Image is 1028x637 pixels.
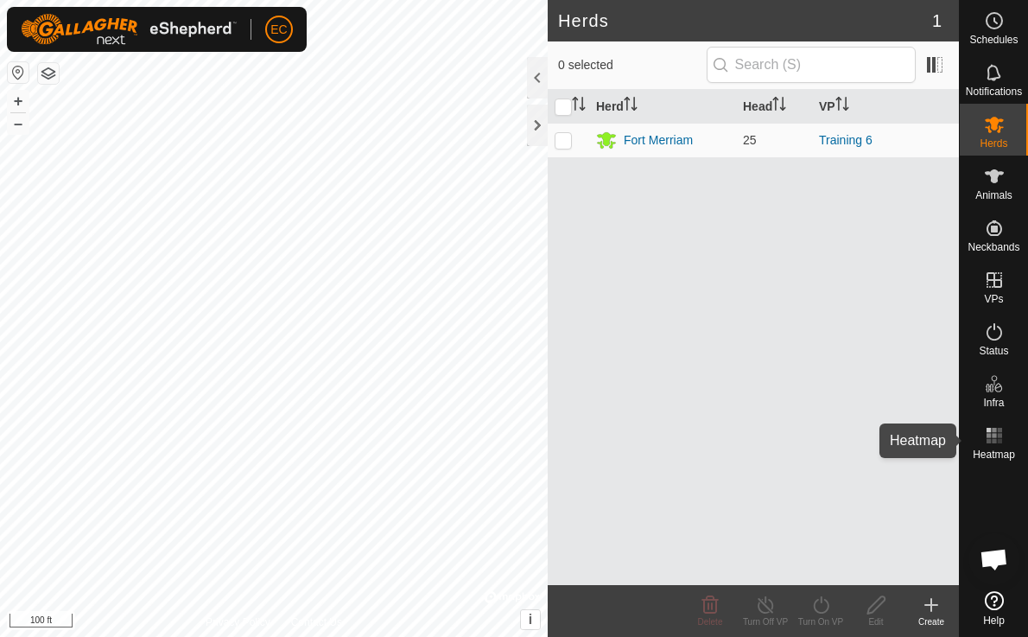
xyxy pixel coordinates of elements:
[812,90,959,124] th: VP
[983,615,1005,626] span: Help
[904,615,959,628] div: Create
[698,617,723,627] span: Delete
[8,62,29,83] button: Reset Map
[707,47,916,83] input: Search (S)
[772,99,786,113] p-sorticon: Activate to sort
[8,91,29,111] button: +
[980,138,1007,149] span: Herds
[984,294,1003,304] span: VPs
[973,449,1015,460] span: Heatmap
[21,14,237,45] img: Gallagher Logo
[738,615,793,628] div: Turn Off VP
[975,190,1012,201] span: Animals
[206,615,270,630] a: Privacy Policy
[270,21,287,39] span: EC
[966,86,1022,97] span: Notifications
[979,346,1008,356] span: Status
[572,99,586,113] p-sorticon: Activate to sort
[521,610,540,629] button: i
[589,90,736,124] th: Herd
[960,584,1028,633] a: Help
[983,398,1004,408] span: Infra
[793,615,848,628] div: Turn On VP
[624,131,693,150] div: Fort Merriam
[624,99,638,113] p-sorticon: Activate to sort
[968,533,1020,585] div: Open chat
[819,133,873,147] a: Training 6
[969,35,1018,45] span: Schedules
[558,56,707,74] span: 0 selected
[848,615,904,628] div: Edit
[38,63,59,84] button: Map Layers
[529,612,532,627] span: i
[968,242,1019,252] span: Neckbands
[8,113,29,134] button: –
[835,99,849,113] p-sorticon: Activate to sort
[932,8,942,34] span: 1
[558,10,932,31] h2: Herds
[743,133,757,147] span: 25
[736,90,812,124] th: Head
[291,615,342,630] a: Contact Us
